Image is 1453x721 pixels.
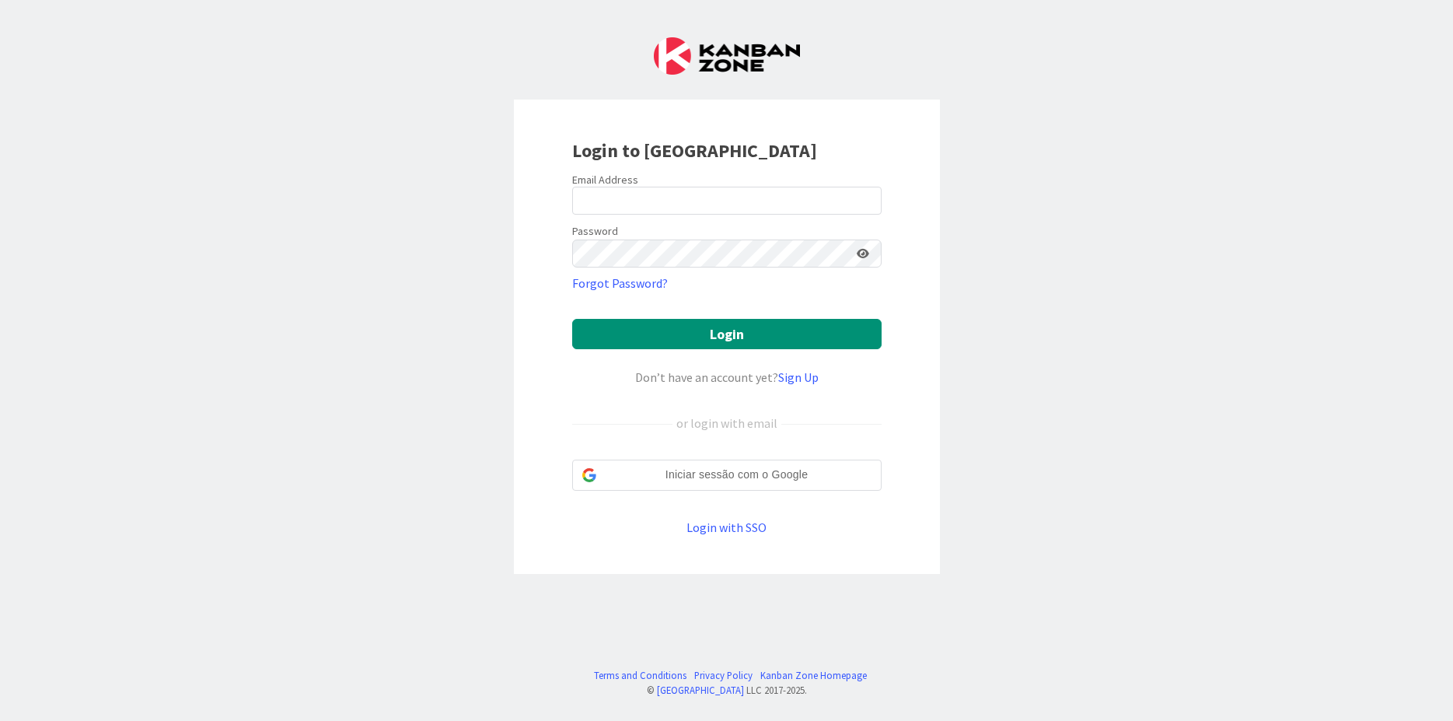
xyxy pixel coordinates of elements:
[672,414,781,432] div: or login with email
[686,520,767,535] a: Login with SSO
[694,668,753,683] a: Privacy Policy
[603,467,871,483] span: Iniciar sessão com o Google
[657,684,744,696] a: [GEOGRAPHIC_DATA]
[572,368,882,387] div: Don’t have an account yet?
[586,683,867,698] div: © LLC 2017- 2025 .
[572,138,817,163] b: Login to [GEOGRAPHIC_DATA]
[572,223,618,240] label: Password
[594,668,686,683] a: Terms and Conditions
[572,173,638,187] label: Email Address
[572,460,882,491] div: Iniciar sessão com o Google
[778,369,819,385] a: Sign Up
[572,319,882,349] button: Login
[654,37,800,75] img: Kanban Zone
[760,668,867,683] a: Kanban Zone Homepage
[572,274,668,292] a: Forgot Password?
